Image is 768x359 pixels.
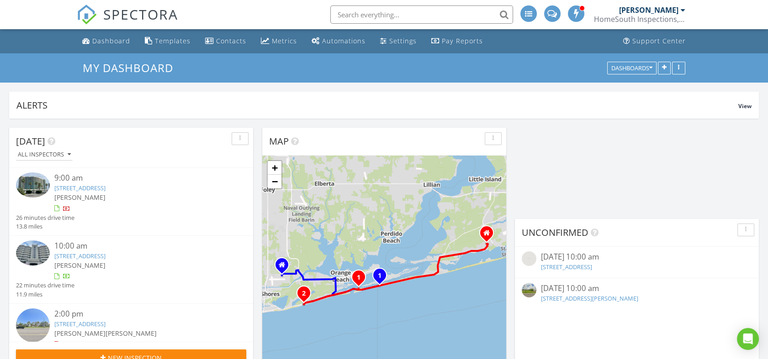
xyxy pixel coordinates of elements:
div: [DATE] 10:00 am [541,283,733,294]
button: All Inspectors [16,149,73,161]
a: Metrics [257,33,301,50]
div: 22 minutes drive time [16,281,74,290]
div: 9:00 am [54,172,227,184]
a: [STREET_ADDRESS] [54,252,106,260]
span: View [738,102,752,110]
div: 17287 Perdido Key Dr 703, Pensacola, FL 32507 [380,275,385,281]
img: streetview [522,251,536,266]
div: Dashboard [92,36,130,45]
img: streetview [522,283,536,297]
div: [DATE] 10:00 am [541,251,733,263]
a: [STREET_ADDRESS] [541,263,592,271]
a: Contacts [201,33,250,50]
span: [DATE] [16,135,45,147]
div: Templates [155,36,191,45]
div: Settings [389,36,417,45]
div: 21300 Cotton Creek Dr, N-105, Gulf Shores AL 36542 [282,265,287,270]
a: [STREET_ADDRESS][PERSON_NAME] [541,294,638,302]
span: SPECTORA [103,5,178,24]
div: Pay Reports [442,36,483,45]
input: Search everything... [330,5,513,24]
a: Zoom out [268,175,281,188]
div: Contacts [216,36,246,45]
a: [DATE] 10:00 am [STREET_ADDRESS][PERSON_NAME] [522,283,752,305]
div: 395 Mizzen Lane, Pensacola FL 32507 [487,233,492,238]
div: 2:00 pm [54,308,227,320]
a: Dashboard [79,33,134,50]
a: My Dashboard [83,60,181,75]
img: 9358997%2Fcover_photos%2FbInFqyIpxRlBo2DlRoMV%2Fsmall.jpg [16,240,50,266]
a: Zoom in [268,161,281,175]
span: Unconfirmed [522,226,588,239]
div: 13.8 miles [16,222,74,231]
img: The Best Home Inspection Software - Spectora [77,5,97,25]
div: Open Intercom Messenger [737,328,759,350]
div: 11.9 miles [16,290,74,299]
i: 1 [378,273,381,279]
span: [PERSON_NAME] [54,261,106,270]
div: All Inspectors [18,151,71,158]
div: [PERSON_NAME] [619,5,678,15]
a: [DATE] 10:00 am [STREET_ADDRESS] [522,251,752,273]
span: [PERSON_NAME] [54,193,106,202]
span: Map [269,135,289,147]
div: Alerts [16,99,738,111]
a: Pay Reports [428,33,487,50]
span: [PERSON_NAME] [106,329,157,338]
div: 10:00 am [54,240,227,252]
a: SPECTORA [77,12,178,31]
button: Dashboards [607,62,657,74]
a: Settings [376,33,420,50]
div: 28103 Perdido Beach Blvd C-702, Orange Beach, AL 36561 [359,277,364,282]
a: Automations (Advanced) [308,33,369,50]
a: [STREET_ADDRESS] [54,320,106,328]
i: 1 [357,275,360,281]
div: Metrics [272,36,297,45]
div: Dashboards [611,65,652,71]
a: 10:00 am [STREET_ADDRESS] [PERSON_NAME] 22 minutes drive time 11.9 miles [16,240,246,299]
div: HomeSouth Inspections, LLC [594,15,685,24]
span: [PERSON_NAME] [54,329,106,338]
div: Automations [322,36,365,45]
i: 2 [302,291,306,297]
a: 9:00 am [STREET_ADDRESS] [PERSON_NAME] 26 minutes drive time 13.8 miles [16,172,246,231]
div: 26 minutes drive time [16,213,74,222]
div: Support Center [632,36,686,45]
a: Templates [141,33,194,50]
a: Support Center [620,33,689,50]
div: 23150 Perdido Beach Blvd Lot 16, Orange Beach, AL 36561 [304,293,309,298]
a: [STREET_ADDRESS] [54,184,106,192]
img: 9358432%2Fcover_photos%2FoTpoOddqfzHvkahWEZd0%2Fsmall.jpg [16,172,50,198]
img: streetview [16,308,50,342]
